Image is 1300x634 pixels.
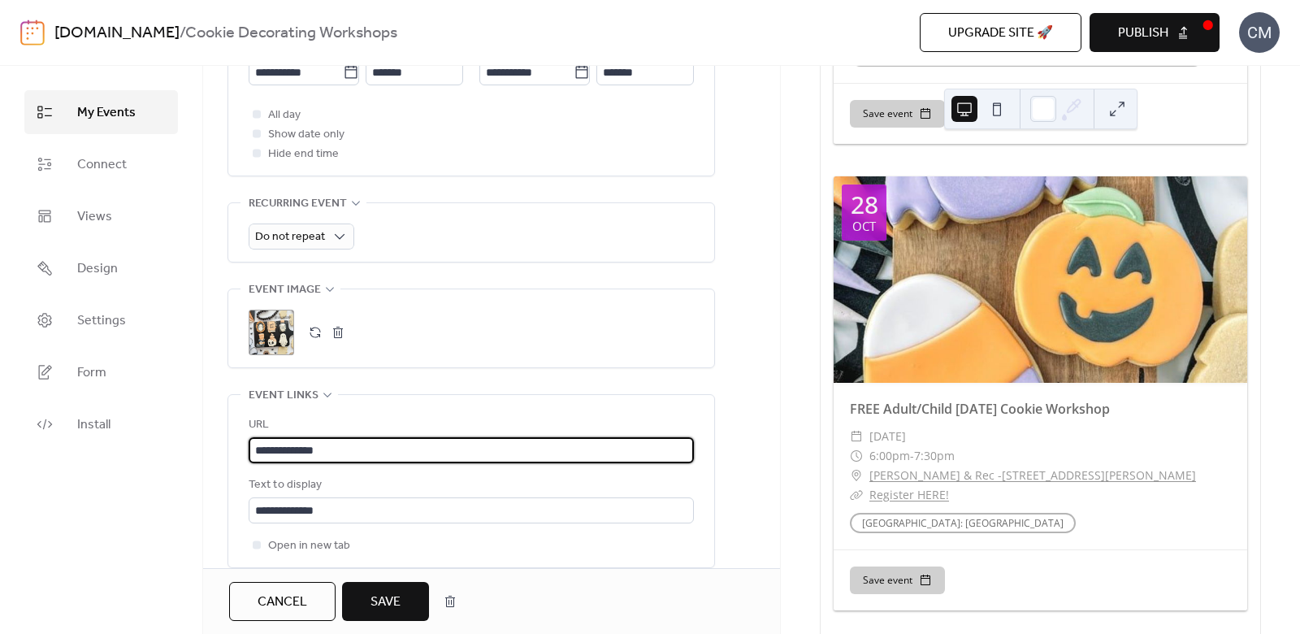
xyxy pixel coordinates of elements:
[180,18,185,49] b: /
[914,446,955,466] span: 7:30pm
[249,194,347,214] span: Recurring event
[77,311,126,331] span: Settings
[255,226,325,248] span: Do not repeat
[850,446,863,466] div: ​
[268,125,344,145] span: Show date only
[24,90,178,134] a: My Events
[852,220,876,232] div: Oct
[24,142,178,186] a: Connect
[24,246,178,290] a: Design
[850,567,945,594] button: Save event
[249,415,691,435] div: URL
[850,466,863,485] div: ​
[370,593,401,612] span: Save
[249,310,294,355] div: ;
[851,193,878,217] div: 28
[920,13,1081,52] button: Upgrade site 🚀
[24,298,178,342] a: Settings
[77,259,118,279] span: Design
[850,100,945,128] button: Save event
[910,446,914,466] span: -
[869,446,910,466] span: 6:00pm
[24,194,178,238] a: Views
[869,427,906,446] span: [DATE]
[24,350,178,394] a: Form
[948,24,1053,43] span: Upgrade site 🚀
[342,582,429,621] button: Save
[20,20,45,46] img: logo
[77,363,106,383] span: Form
[185,18,397,49] b: Cookie Decorating Workshops
[869,466,1196,485] a: [PERSON_NAME] & Rec -[STREET_ADDRESS][PERSON_NAME]
[850,427,863,446] div: ​
[1118,24,1168,43] span: Publish
[1090,13,1220,52] button: Publish
[229,582,336,621] button: Cancel
[249,280,321,300] span: Event image
[54,18,180,49] a: [DOMAIN_NAME]
[77,155,127,175] span: Connect
[249,386,318,406] span: Event links
[268,536,350,556] span: Open in new tab
[268,145,339,164] span: Hide end time
[1239,12,1280,53] div: CM
[258,593,307,612] span: Cancel
[77,207,112,227] span: Views
[77,103,136,123] span: My Events
[249,475,691,495] div: Text to display
[268,106,301,125] span: All day
[850,485,863,505] div: ​
[24,402,178,446] a: Install
[869,487,949,502] a: Register HERE!
[850,400,1110,418] a: FREE Adult/Child [DATE] Cookie Workshop
[77,415,110,435] span: Install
